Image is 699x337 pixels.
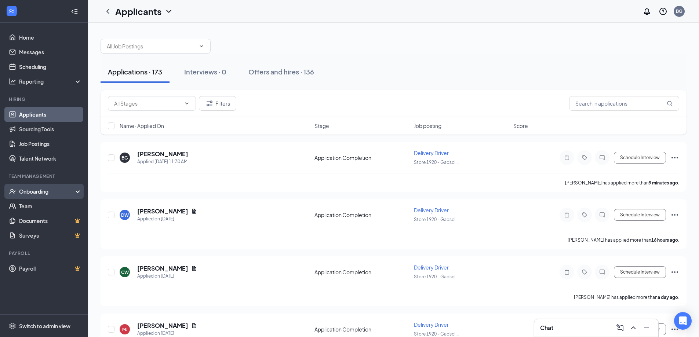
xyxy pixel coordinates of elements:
svg: Ellipses [670,210,679,219]
svg: Tag [580,212,589,218]
button: Minimize [641,322,652,334]
a: Job Postings [19,136,82,151]
div: Applications · 173 [108,67,162,76]
div: Reporting [19,78,82,85]
p: [PERSON_NAME] has applied more than . [568,237,679,243]
svg: Document [191,323,197,329]
input: All Stages [114,99,181,107]
svg: Document [191,265,197,271]
svg: Document [191,208,197,214]
svg: Collapse [71,8,78,15]
svg: Ellipses [670,325,679,334]
a: PayrollCrown [19,261,82,276]
span: Store 1920 - Gadsd ... [414,274,459,279]
div: Applied on [DATE] [137,330,197,337]
p: [PERSON_NAME] has applied more than . [574,294,679,300]
span: Stage [314,122,329,129]
div: Application Completion [314,326,409,333]
svg: ComposeMessage [616,323,625,332]
button: Schedule Interview [614,266,666,278]
svg: ChatInactive [598,212,607,218]
button: ChevronUp [627,322,639,334]
svg: ChatInactive [598,155,607,161]
svg: Tag [580,269,589,275]
span: Job posting [414,122,441,129]
a: Team [19,199,82,213]
a: Scheduling [19,59,82,74]
div: Applied [DATE] 11:30 AM [137,158,188,165]
div: CW [121,269,129,275]
b: 16 hours ago [651,237,678,243]
input: Search in applications [569,96,679,111]
a: SurveysCrown [19,228,82,243]
h5: [PERSON_NAME] [137,322,188,330]
svg: UserCheck [9,188,16,195]
span: Delivery Driver [414,207,449,213]
div: BG [121,155,128,161]
button: Schedule Interview [614,209,666,221]
button: Filter Filters [199,96,236,111]
a: Talent Network [19,151,82,166]
svg: Notifications [642,7,651,16]
svg: Analysis [9,78,16,85]
div: Hiring [9,96,80,102]
h3: Chat [540,324,553,332]
h1: Applicants [115,5,161,18]
a: Messages [19,45,82,59]
span: Store 1920 - Gadsd ... [414,331,459,337]
p: [PERSON_NAME] has applied more than . [565,180,679,186]
h5: [PERSON_NAME] [137,150,188,158]
button: Schedule Interview [614,152,666,164]
svg: ChevronDown [164,7,173,16]
div: BG [676,8,682,14]
div: Applied on [DATE] [137,215,197,223]
div: Application Completion [314,154,409,161]
svg: WorkstreamLogo [8,7,15,15]
svg: ChevronDown [184,100,190,106]
svg: Note [563,269,571,275]
svg: Filter [205,99,214,108]
svg: QuestionInfo [659,7,667,16]
span: Delivery Driver [414,150,449,156]
a: Applicants [19,107,82,122]
span: Store 1920 - Gadsd ... [414,160,459,165]
a: Sourcing Tools [19,122,82,136]
svg: Note [563,212,571,218]
div: Team Management [9,173,80,179]
a: DocumentsCrown [19,213,82,228]
div: Interviews · 0 [184,67,226,76]
svg: ChevronUp [629,323,638,332]
span: Score [513,122,528,129]
b: 9 minutes ago [649,180,678,186]
svg: ChatInactive [598,269,607,275]
a: Home [19,30,82,45]
span: Delivery Driver [414,264,449,271]
svg: ChevronDown [199,43,204,49]
button: ComposeMessage [614,322,626,334]
input: All Job Postings [107,42,196,50]
div: Payroll [9,250,80,256]
span: Store 1920 - Gadsd ... [414,217,459,222]
svg: ChevronLeft [103,7,112,16]
div: DW [121,212,129,218]
div: MJ [122,326,128,333]
svg: Tag [580,155,589,161]
h5: [PERSON_NAME] [137,207,188,215]
div: Application Completion [314,211,409,219]
div: Applied on [DATE] [137,272,197,280]
svg: Ellipses [670,268,679,276]
div: Application Completion [314,268,409,276]
span: Delivery Driver [414,321,449,328]
svg: Note [563,155,571,161]
div: Offers and hires · 136 [248,67,314,76]
div: Open Intercom Messenger [674,312,692,330]
h5: [PERSON_NAME] [137,264,188,272]
svg: Ellipses [670,153,679,162]
span: Name · Applied On [120,122,164,129]
div: Switch to admin view [19,322,70,330]
div: Onboarding [19,188,76,195]
svg: Settings [9,322,16,330]
b: a day ago [658,294,678,300]
svg: MagnifyingGlass [667,100,673,106]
